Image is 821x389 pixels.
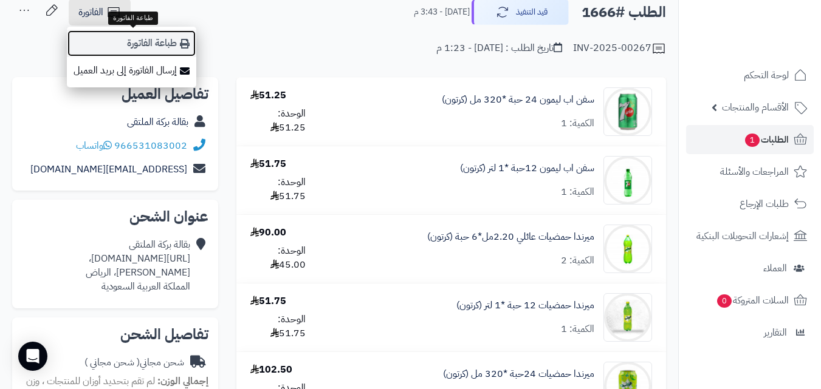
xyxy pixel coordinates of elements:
[84,356,184,370] div: شحن مجاني
[250,107,306,135] div: الوحدة: 51.25
[716,292,789,309] span: السلات المتروكة
[573,41,666,56] div: INV-2025-00267
[696,228,789,245] span: إشعارات التحويلات البنكية
[561,185,594,199] div: الكمية: 1
[250,363,292,377] div: 102.50
[250,244,306,272] div: الوحدة: 45.00
[22,327,208,342] h2: تفاصيل الشحن
[22,209,208,224] h2: عنوان الشحن
[686,286,814,315] a: السلات المتروكة0
[108,12,158,25] div: طباعة الفاتورة
[686,254,814,283] a: العملاء
[686,61,814,90] a: لوحة التحكم
[722,99,789,116] span: الأقسام والمنتجات
[18,342,47,371] div: Open Intercom Messenger
[250,157,286,171] div: 51.75
[744,131,789,148] span: الطلبات
[686,222,814,251] a: إشعارات التحويلات البنكية
[686,125,814,154] a: الطلبات1
[561,254,594,268] div: الكمية: 2
[686,189,814,218] a: طلبات الإرجاع
[250,294,286,308] div: 51.75
[763,260,787,277] span: العملاء
[250,226,286,240] div: 90.00
[414,6,470,18] small: [DATE] - 3:43 م
[604,225,651,273] img: 1747544486-c60db756-6ee7-44b0-a7d4-ec449800-90x90.jpg
[716,294,732,308] span: 0
[250,175,306,203] div: الوحدة: 51.75
[720,163,789,180] span: المراجعات والأسئلة
[604,293,651,342] img: 1747566256-XP8G23evkchGmxKUr8YaGb2gsq2hZno4-90x90.jpg
[78,5,103,19] span: الفاتورة
[740,195,789,212] span: طلبات الإرجاع
[436,41,562,55] div: تاريخ الطلب : [DATE] - 1:23 م
[561,322,594,336] div: الكمية: 1
[460,161,594,175] a: سفن اب ليمون 12حبة *1 لتر (كرتون)
[442,93,594,107] a: سفن اب ليمون 24 حبة *320 مل (كرتون)
[427,230,594,244] a: ميرندا حمضيات عائلي 2.20مل*6 حبة (كرتون)
[604,87,651,136] img: 1747540602-UsMwFj3WdUIJzISPTZ6ZIXs6lgAaNT6J-90x90.jpg
[456,299,594,313] a: ميرندا حمضيات 12 حبة *1 لتر (كرتون)
[127,115,188,129] a: بقالة بركة الملتقى
[744,133,760,147] span: 1
[67,57,196,84] a: إرسال الفاتورة إلى بريد العميل
[764,324,787,341] span: التقارير
[67,30,196,57] a: طباعة الفاتورة
[744,67,789,84] span: لوحة التحكم
[604,156,651,205] img: 1747540828-789ab214-413e-4ccd-b32f-1699f0bc-90x90.jpg
[443,367,594,381] a: ميرندا حمضيات 24حبة *320 مل (كرتون)
[738,11,809,36] img: logo-2.png
[561,117,594,130] div: الكمية: 1
[114,138,187,153] a: 966531083002
[686,318,814,347] a: التقارير
[250,313,306,340] div: الوحدة: 51.75
[250,89,286,103] div: 51.25
[157,374,208,388] strong: إجمالي الوزن:
[76,138,112,153] a: واتساب
[22,87,208,101] h2: تفاصيل العميل
[30,162,187,177] a: [EMAIL_ADDRESS][DOMAIN_NAME]
[686,157,814,186] a: المراجعات والأسئلة
[84,355,140,370] span: ( شحن مجاني )
[86,238,190,293] div: بقالة بركة الملتقى [URL][DOMAIN_NAME]، [PERSON_NAME]، الرياض المملكة العربية السعودية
